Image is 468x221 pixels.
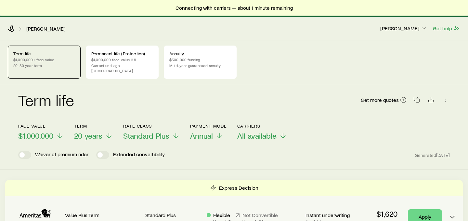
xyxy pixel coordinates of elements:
p: [PERSON_NAME] [380,25,427,32]
span: Generated [415,152,450,158]
a: Get more quotes [360,96,407,104]
span: Annual [190,131,213,140]
p: Flexible [213,212,231,218]
p: Rate Class [123,123,180,129]
p: Instant underwriting [305,212,362,218]
button: CarriersAll available [237,123,287,141]
p: Term life [13,51,75,56]
button: [PERSON_NAME] [380,25,427,33]
p: $1,000,000+ face value [13,57,75,62]
a: Term life$1,000,000+ face value20, 30 year term [8,46,81,79]
p: Extended convertibility [113,151,165,159]
p: Term [74,123,113,129]
span: Connecting with carriers — about 1 minute remaining [175,5,293,11]
p: Permanent life (Protection) [91,51,153,56]
p: Not Convertible [242,212,278,218]
button: Get help [433,25,460,32]
span: [DATE] [436,152,450,158]
p: Waiver of premium rider [35,151,88,159]
button: Rate ClassStandard Plus [123,123,180,141]
p: Payment Mode [190,123,227,129]
p: Carriers [237,123,287,129]
p: $1,620 [376,209,397,218]
p: Express Decision [219,185,258,191]
button: Payment ModeAnnual [190,123,227,141]
span: Standard Plus [123,131,169,140]
span: 20 years [74,131,102,140]
p: Face value [18,123,64,129]
p: $500,000 funding [169,57,231,62]
button: Term20 years [74,123,113,141]
button: Face value$1,000,000 [18,123,64,141]
p: 20, 30 year term [13,63,75,68]
a: Download CSV [426,98,435,104]
h2: Term life [18,92,74,108]
a: [PERSON_NAME] [26,26,66,32]
p: Annuity [169,51,231,56]
p: Value Plus Term [65,212,140,218]
p: Current until age [DEMOGRAPHIC_DATA] [91,63,153,73]
span: $1,000,000 [18,131,53,140]
a: Permanent life (Protection)$1,000,000 face value IULCurrent until age [DEMOGRAPHIC_DATA] [86,46,159,79]
a: Annuity$500,000 fundingMulti-year guaranteed annuity [164,46,237,79]
p: Standard Plus [145,212,201,218]
span: Get more quotes [361,97,399,103]
span: All available [237,131,277,140]
p: Multi-year guaranteed annuity [169,63,231,68]
p: $1,000,000 face value IUL [91,57,153,62]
